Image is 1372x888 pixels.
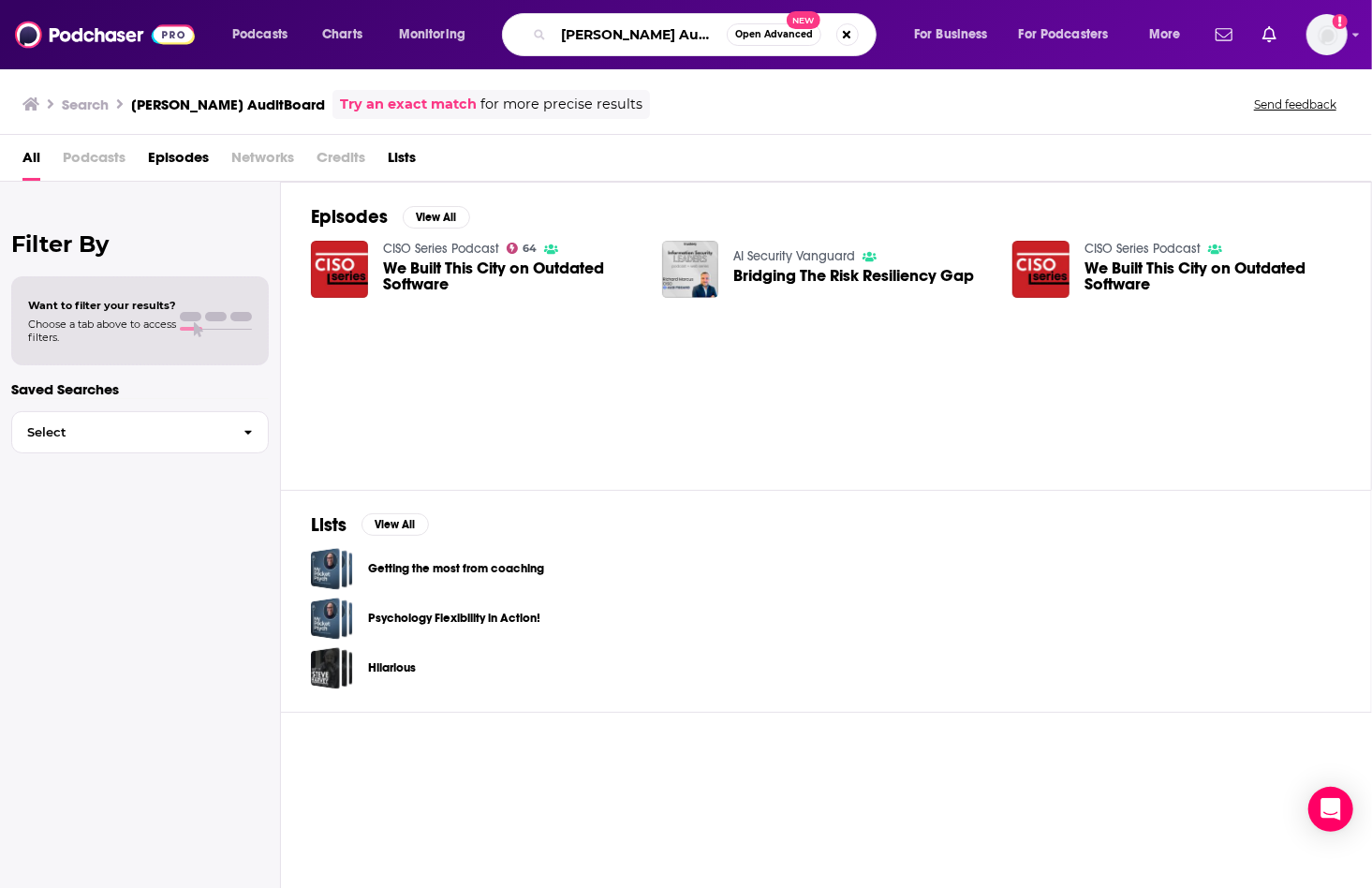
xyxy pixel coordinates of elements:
button: open menu [219,20,312,50]
button: open menu [1136,20,1204,50]
span: Podcasts [63,142,125,181]
button: open menu [386,20,490,50]
a: Hilarious [311,647,353,689]
img: We Built This City on Outdated Software [1012,241,1070,298]
div: Search podcasts, credits, & more... [520,13,894,56]
span: 64 [523,244,537,253]
h2: Episodes [311,205,388,229]
span: Monitoring [399,22,465,48]
span: Charts [322,22,362,48]
span: Podcasts [232,22,288,48]
button: Show profile menu [1306,14,1348,55]
a: Hilarious [368,658,416,678]
span: Select [12,426,229,438]
a: ListsView All [311,513,429,537]
a: Show notifications dropdown [1208,19,1240,51]
a: AI Security Vanguard [733,248,855,264]
span: for more precise results [480,94,642,115]
input: Search podcasts, credits, & more... [553,20,727,50]
svg: Add a profile image [1333,14,1348,29]
button: open menu [1007,20,1136,50]
img: User Profile [1306,14,1348,55]
span: For Podcasters [1019,22,1109,48]
a: We Built This City on Outdated Software [383,260,640,292]
img: Podchaser - Follow, Share and Rate Podcasts [15,17,195,52]
button: Send feedback [1248,96,1342,112]
span: Credits [317,142,365,181]
p: Saved Searches [11,380,269,398]
h2: Filter By [11,230,269,258]
a: Lists [388,142,416,181]
span: Want to filter your results? [28,299,176,312]
button: open menu [901,20,1011,50]
span: More [1149,22,1181,48]
a: Getting the most from coaching [311,548,353,590]
a: Try an exact match [340,94,477,115]
button: Open AdvancedNew [727,23,821,46]
span: Open Advanced [735,30,813,39]
a: Show notifications dropdown [1255,19,1284,51]
a: Psychology Flexibility in Action! [311,598,353,640]
h3: Search [62,96,109,113]
a: Bridging The Risk Resiliency Gap [733,268,974,284]
a: EpisodesView All [311,205,470,229]
a: Episodes [148,142,209,181]
a: CISO Series Podcast [383,241,499,257]
img: Bridging The Risk Resiliency Gap [662,241,719,298]
img: We Built This City on Outdated Software [311,241,368,298]
a: Getting the most from coaching [368,558,544,579]
a: Charts [310,20,374,50]
h3: [PERSON_NAME] AuditBoard [131,96,325,113]
span: New [787,11,820,29]
a: We Built This City on Outdated Software [1084,260,1341,292]
span: Networks [231,142,294,181]
span: Choose a tab above to access filters. [28,318,176,344]
span: Logged in as LaurenOlvera101 [1306,14,1348,55]
a: 64 [507,243,538,254]
div: Open Intercom Messenger [1308,787,1353,832]
button: View All [403,206,470,229]
button: Select [11,411,269,453]
button: View All [361,513,429,536]
a: CISO Series Podcast [1084,241,1201,257]
a: Psychology Flexibility in Action! [368,608,540,629]
a: All [22,142,40,181]
span: For Business [914,22,988,48]
h2: Lists [311,513,347,537]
